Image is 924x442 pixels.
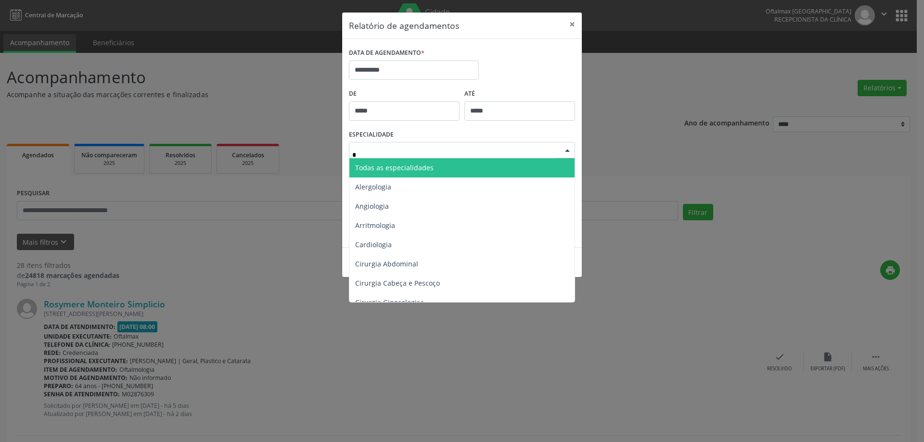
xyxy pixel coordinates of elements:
span: Angiologia [355,202,389,211]
span: Alergologia [355,182,391,191]
label: ESPECIALIDADE [349,127,394,142]
span: Cardiologia [355,240,392,249]
button: Close [563,13,582,36]
span: Cirurgia Ginecologica [355,298,424,307]
h5: Relatório de agendamentos [349,19,459,32]
span: Arritmologia [355,221,395,230]
label: ATÉ [464,87,575,101]
label: DATA DE AGENDAMENTO [349,46,424,61]
span: Cirurgia Abdominal [355,259,418,268]
span: Todas as especialidades [355,163,434,172]
label: De [349,87,460,101]
span: Cirurgia Cabeça e Pescoço [355,278,440,288]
